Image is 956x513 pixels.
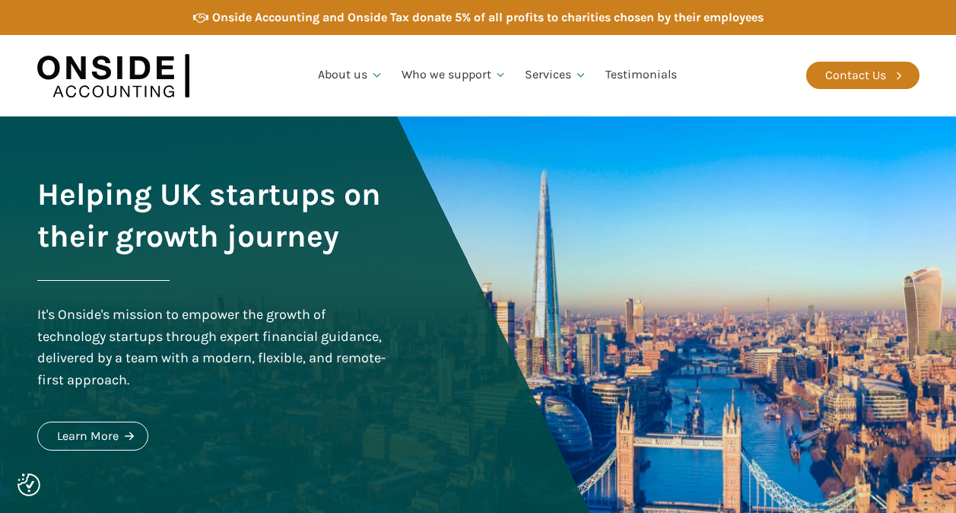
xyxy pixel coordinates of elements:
[212,8,764,27] div: Onside Accounting and Onside Tax donate 5% of all profits to charities chosen by their employees
[516,49,596,101] a: Services
[57,426,119,446] div: Learn More
[392,49,516,101] a: Who we support
[17,473,40,496] img: Revisit consent button
[37,422,148,451] a: Learn More
[37,46,189,105] img: Onside Accounting
[37,304,390,391] div: It's Onside's mission to empower the growth of technology startups through expert financial guida...
[309,49,392,101] a: About us
[596,49,686,101] a: Testimonials
[825,65,886,85] div: Contact Us
[17,473,40,496] button: Consent Preferences
[37,174,390,257] h1: Helping UK startups on their growth journey
[806,62,919,89] a: Contact Us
